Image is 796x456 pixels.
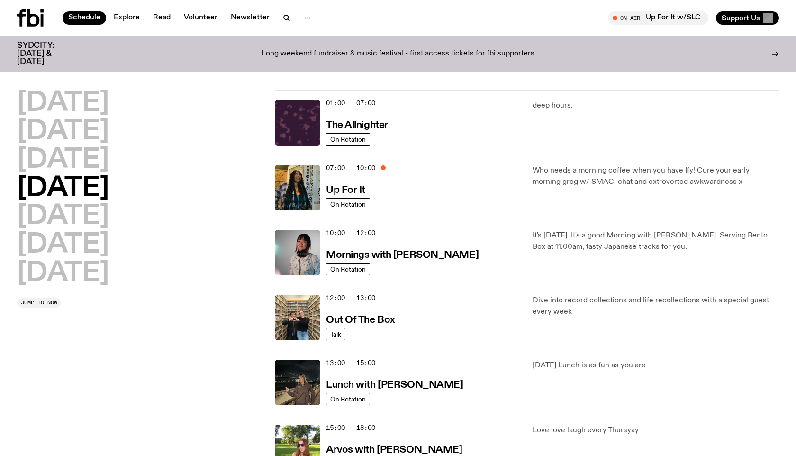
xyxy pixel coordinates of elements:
a: Arvos with [PERSON_NAME] [326,443,462,455]
h3: Arvos with [PERSON_NAME] [326,445,462,455]
h3: SYDCITY: [DATE] & [DATE] [17,42,78,66]
img: Matt and Kate stand in the music library and make a heart shape with one hand each. [275,295,320,340]
p: Love love laugh every Thursyay [533,425,779,436]
p: Who needs a morning coffee when you have Ify! Cure your early morning grog w/ SMAC, chat and extr... [533,165,779,188]
p: Long weekend fundraiser & music festival - first access tickets for fbi supporters [262,50,534,58]
button: Jump to now [17,298,61,308]
span: On Rotation [330,395,366,402]
button: Support Us [716,11,779,25]
h3: Out Of The Box [326,315,395,325]
a: Read [147,11,176,25]
span: Jump to now [21,300,57,305]
span: 07:00 - 10:00 [326,164,375,173]
h3: The Allnighter [326,120,388,130]
a: Volunteer [178,11,223,25]
a: The Allnighter [326,119,388,130]
a: Schedule [63,11,106,25]
a: On Rotation [326,263,370,275]
button: [DATE] [17,119,109,145]
p: [DATE] Lunch is as fun as you are [533,360,779,371]
p: Dive into record collections and life recollections with a special guest every week [533,295,779,318]
a: Mornings with [PERSON_NAME] [326,248,479,260]
h3: Lunch with [PERSON_NAME] [326,380,463,390]
h3: Up For It [326,185,365,195]
button: [DATE] [17,147,109,173]
button: [DATE] [17,232,109,258]
button: [DATE] [17,90,109,117]
span: 15:00 - 18:00 [326,423,375,432]
img: Izzy Page stands above looking down at Opera Bar. She poses in front of the Harbour Bridge in the... [275,360,320,405]
a: Out Of The Box [326,313,395,325]
span: 13:00 - 15:00 [326,358,375,367]
a: On Rotation [326,393,370,405]
span: 10:00 - 12:00 [326,228,375,237]
p: It's [DATE]. It's a good Morning with [PERSON_NAME]. Serving Bento Box at 11:00am, tasty Japanese... [533,230,779,253]
a: Lunch with [PERSON_NAME] [326,378,463,390]
span: 12:00 - 13:00 [326,293,375,302]
a: Up For It [326,183,365,195]
a: Talk [326,328,345,340]
span: Support Us [722,14,760,22]
p: deep hours. [533,100,779,111]
button: [DATE] [17,203,109,230]
button: On AirUp For It w/SLC [608,11,708,25]
a: Newsletter [225,11,275,25]
img: Ify - a Brown Skin girl with black braided twists, looking up to the side with her tongue stickin... [275,165,320,210]
a: On Rotation [326,198,370,210]
img: Kana Frazer is smiling at the camera with her head tilted slightly to her left. She wears big bla... [275,230,320,275]
span: Talk [330,330,341,337]
span: On Rotation [330,201,366,208]
span: On Rotation [330,265,366,273]
span: On Rotation [330,136,366,143]
button: [DATE] [17,260,109,287]
a: On Rotation [326,133,370,146]
button: [DATE] [17,175,109,202]
span: 01:00 - 07:00 [326,99,375,108]
a: Explore [108,11,145,25]
h3: Mornings with [PERSON_NAME] [326,250,479,260]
